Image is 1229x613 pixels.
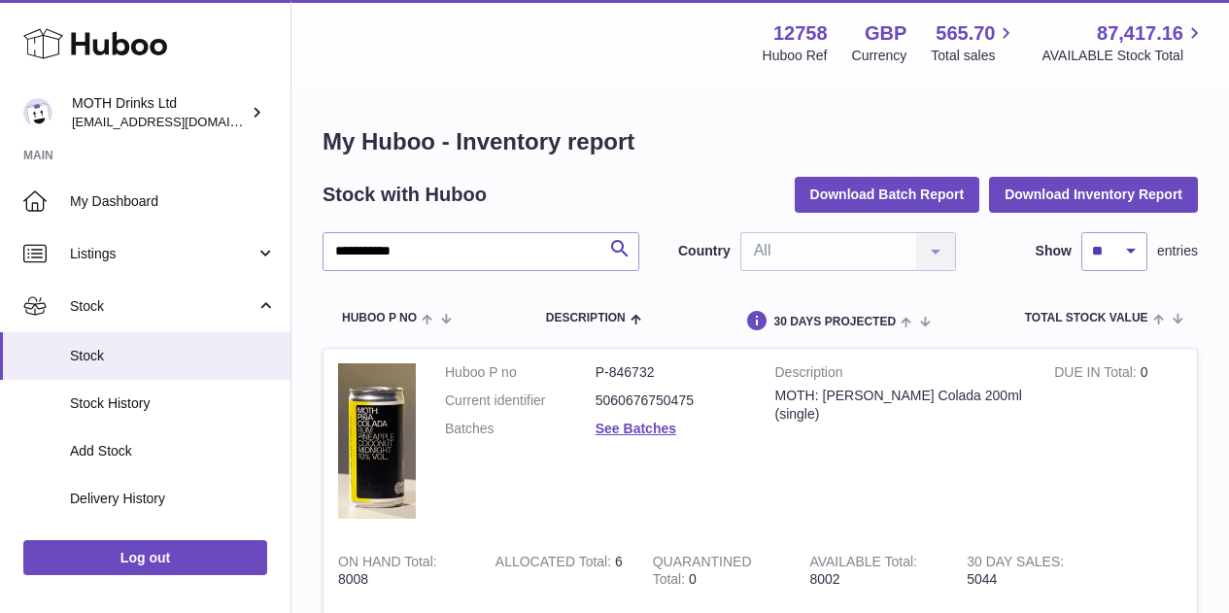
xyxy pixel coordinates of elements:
[70,490,276,508] span: Delivery History
[70,297,256,316] span: Stock
[70,245,256,263] span: Listings
[596,392,746,410] dd: 5060676750475
[763,47,828,65] div: Huboo Ref
[445,392,596,410] dt: Current identifier
[481,538,638,604] td: 6
[865,20,906,47] strong: GBP
[445,363,596,382] dt: Huboo P no
[936,20,995,47] span: 565.70
[1025,312,1148,324] span: Total stock value
[1097,20,1183,47] span: 87,417.16
[1040,349,1197,538] td: 0
[324,538,481,604] td: 8008
[70,394,276,413] span: Stock History
[952,538,1110,604] td: 5044
[70,442,276,460] span: Add Stock
[23,540,267,575] a: Log out
[852,47,907,65] div: Currency
[931,47,1017,65] span: Total sales
[1157,242,1198,260] span: entries
[1041,20,1206,65] a: 87,417.16 AVAILABLE Stock Total
[23,98,52,127] img: orders@mothdrinks.com
[72,114,286,129] span: [EMAIL_ADDRESS][DOMAIN_NAME]
[809,554,917,574] strong: AVAILABLE Total
[72,94,247,131] div: MOTH Drinks Ltd
[323,126,1198,157] h1: My Huboo - Inventory report
[70,192,276,211] span: My Dashboard
[689,571,697,587] span: 0
[1054,364,1140,385] strong: DUE IN Total
[445,420,596,438] dt: Batches
[1036,242,1072,260] label: Show
[596,421,676,436] a: See Batches
[773,20,828,47] strong: 12758
[338,363,416,519] img: product image
[70,347,276,365] span: Stock
[678,242,731,260] label: Country
[795,177,980,212] button: Download Batch Report
[773,316,896,328] span: 30 DAYS PROJECTED
[775,363,1026,387] strong: Description
[495,554,615,574] strong: ALLOCATED Total
[653,554,752,593] strong: QUARANTINED Total
[967,554,1064,574] strong: 30 DAY SALES
[775,387,1026,424] div: MOTH: [PERSON_NAME] Colada 200ml (single)
[795,538,952,604] td: 8002
[931,20,1017,65] a: 565.70 Total sales
[338,554,437,574] strong: ON HAND Total
[323,182,487,208] h2: Stock with Huboo
[596,363,746,382] dd: P-846732
[1041,47,1206,65] span: AVAILABLE Stock Total
[546,312,626,324] span: Description
[989,177,1198,212] button: Download Inventory Report
[342,312,417,324] span: Huboo P no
